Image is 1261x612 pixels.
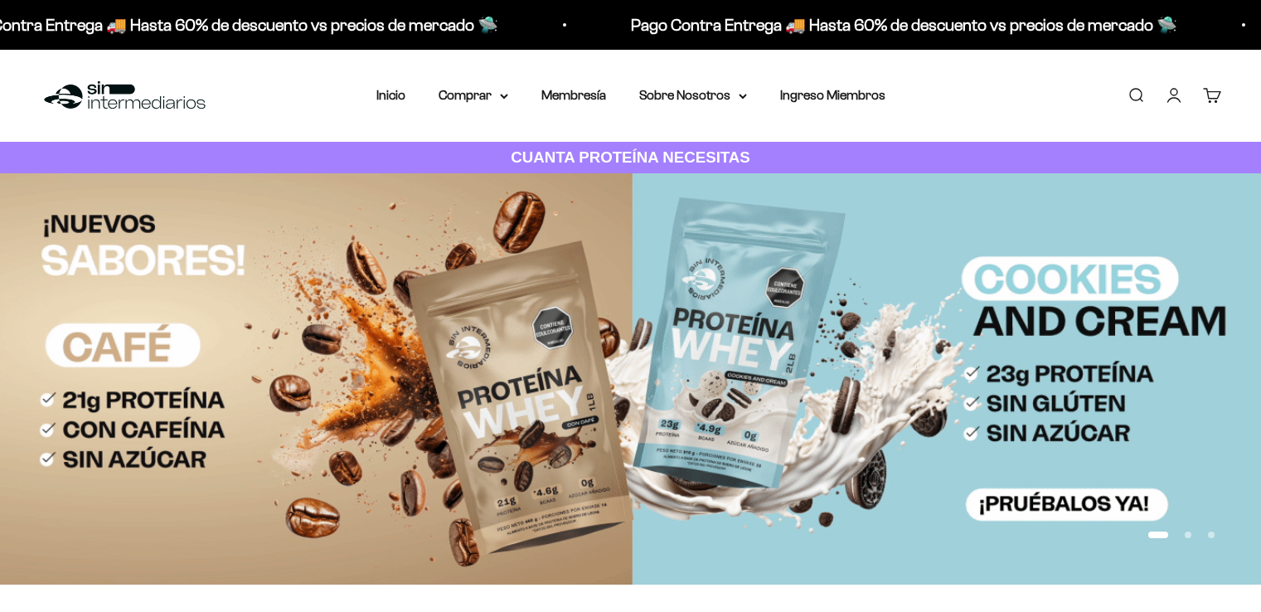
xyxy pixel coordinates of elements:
strong: CUANTA PROTEÍNA NECESITAS [511,148,750,166]
a: Membresía [541,88,606,102]
a: Ingreso Miembros [780,88,885,102]
summary: Sobre Nosotros [639,85,747,106]
p: Pago Contra Entrega 🚚 Hasta 60% de descuento vs precios de mercado 🛸 [631,12,1177,38]
a: Inicio [376,88,405,102]
summary: Comprar [439,85,508,106]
